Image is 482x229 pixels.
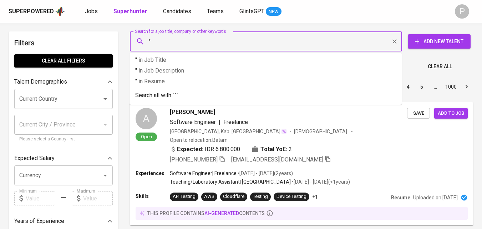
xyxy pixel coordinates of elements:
p: • [DATE] - [DATE] ( 2 years ) [237,170,293,177]
button: Go to next page [461,81,472,93]
p: " [135,56,396,64]
b: Total YoE: [260,145,287,154]
input: Value [83,191,113,205]
input: Value [26,191,55,205]
div: Expected Salary [14,151,113,165]
div: Talent Demographics [14,75,113,89]
a: Superhunter [113,7,149,16]
p: Search all with " " [135,91,396,100]
span: Jobs [85,8,98,15]
a: Jobs [85,7,99,16]
button: Go to page 5 [416,81,427,93]
p: Software Engineer | Freelance [170,170,237,177]
img: app logo [55,6,65,17]
p: " [135,77,396,86]
a: GlintsGPT NEW [239,7,281,16]
b: " [174,92,177,99]
span: [DEMOGRAPHIC_DATA] [294,128,348,135]
span: AI-generated [204,210,239,216]
button: Add New Talent [408,34,471,49]
b: Expected: [177,145,203,154]
a: Candidates [163,7,193,16]
p: Uploaded on [DATE] [413,194,458,201]
div: A [136,108,157,129]
p: Talent Demographics [14,78,67,86]
p: Open to relocation : Batam [170,136,228,144]
span: NEW [266,8,281,15]
button: Clear [390,36,400,46]
p: Experiences [136,170,170,177]
span: Save [411,109,426,118]
div: IDR 6.800.000 [170,145,240,154]
span: [PHONE_NUMBER] [170,156,218,163]
div: Device Testing [276,193,306,200]
span: | [219,118,220,126]
span: GlintsGPT [239,8,264,15]
button: Go to page 4 [402,81,414,93]
span: Candidates [163,8,191,15]
p: Expected Salary [14,154,55,163]
p: • [DATE] - [DATE] ( <1 years ) [291,178,350,185]
p: Please select a Country first [19,136,108,143]
div: Superpowered [9,8,54,16]
h6: Filters [14,37,113,49]
button: Go to page 1000 [443,81,459,93]
nav: pagination navigation [347,81,473,93]
p: +1 [312,193,318,200]
span: Add New Talent [413,37,465,46]
div: [GEOGRAPHIC_DATA], Kab. [GEOGRAPHIC_DATA] [170,128,287,135]
span: in Resume [138,78,165,85]
div: P [455,4,469,19]
div: Years of Experience [14,214,113,228]
p: this profile contains contents [147,210,265,217]
button: Open [100,94,110,104]
div: Testing [253,193,268,200]
img: magic_wand.svg [281,129,287,134]
div: Cloudflare [223,193,244,200]
span: Teams [207,8,224,15]
span: in Job Description [138,67,184,74]
span: Clear All [428,62,452,71]
p: Skills [136,193,170,200]
p: Resume [391,194,410,201]
span: Software Engineer [170,119,216,125]
a: Teams [207,7,225,16]
span: [EMAIL_ADDRESS][DOMAIN_NAME] [231,156,323,163]
span: 2 [289,145,292,154]
span: Open [138,134,155,140]
button: Add to job [434,108,468,119]
p: Teaching/Laboratory Assistant | [GEOGRAPHIC_DATA] [170,178,291,185]
span: Clear All filters [20,56,107,65]
a: Superpoweredapp logo [9,6,65,17]
a: AOpen[PERSON_NAME]Software Engineer|Freelance[GEOGRAPHIC_DATA], Kab. [GEOGRAPHIC_DATA][DEMOGRAPHI... [130,102,473,225]
span: Freelance [223,119,248,125]
span: in Job Title [138,56,166,63]
span: [PERSON_NAME] [170,108,215,116]
button: Clear All filters [14,54,113,68]
div: … [430,83,441,90]
button: Open [100,170,110,180]
p: " [135,66,396,75]
span: Add to job [438,109,464,118]
button: Save [407,108,430,119]
div: API Testing [173,193,196,200]
div: AWS [204,193,214,200]
button: Clear All [425,60,455,73]
p: Years of Experience [14,217,64,225]
b: Superhunter [113,8,147,15]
